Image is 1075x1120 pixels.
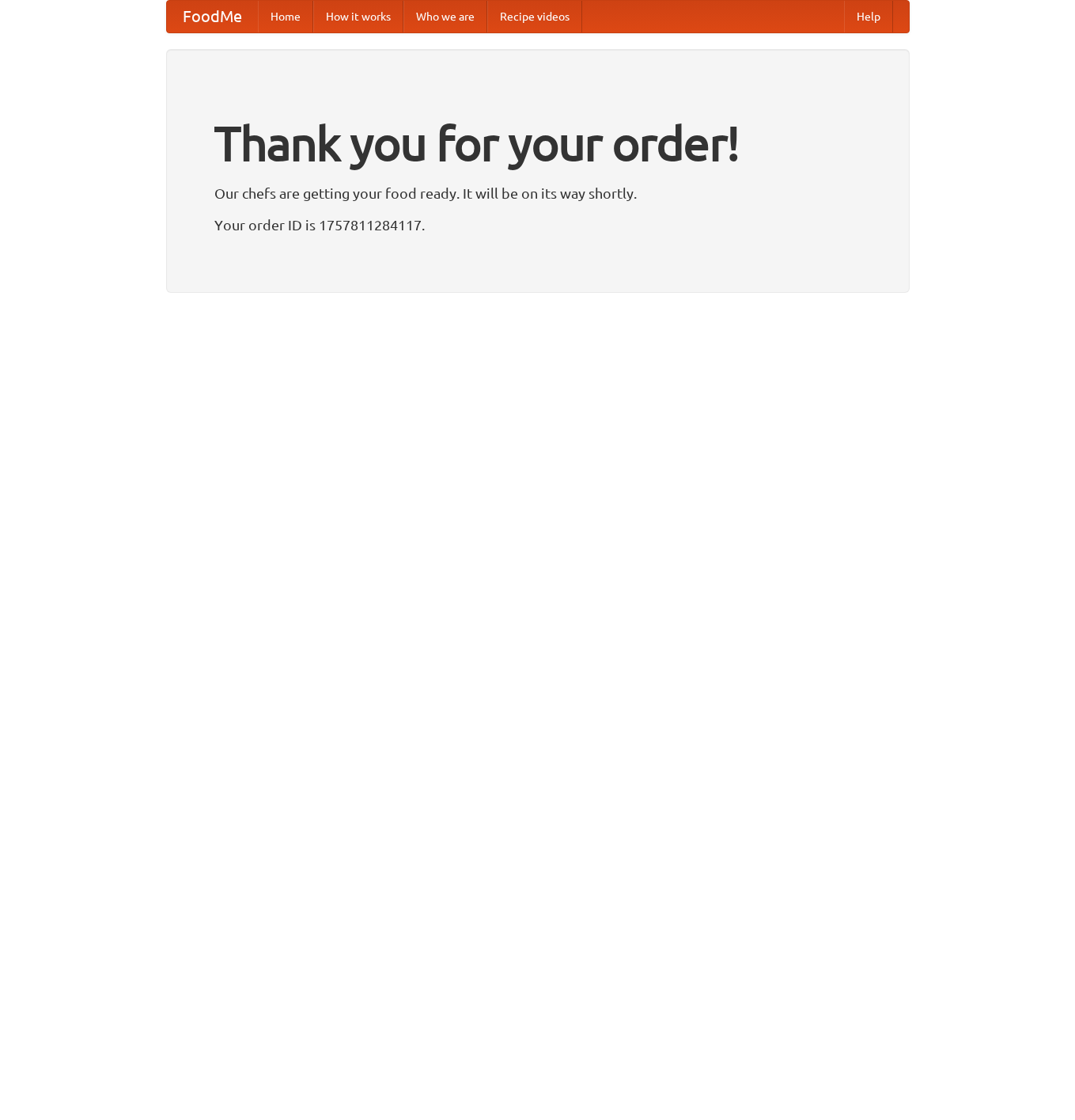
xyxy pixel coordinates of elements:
p: Your order ID is 1757811284117. [214,213,861,237]
a: Help [844,1,893,32]
a: How it works [313,1,403,32]
a: Who we are [403,1,487,32]
a: Recipe videos [487,1,582,32]
h1: Thank you for your order! [214,105,861,181]
a: FoodMe [167,1,258,32]
a: Home [258,1,313,32]
p: Our chefs are getting your food ready. It will be on its way shortly. [214,181,861,205]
